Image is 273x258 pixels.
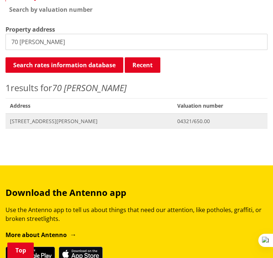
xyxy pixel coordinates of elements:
button: Search rates information database [6,57,123,73]
span: 04321/650.00 [177,118,263,125]
h3: Download the Antenno app [6,187,267,198]
em: 70 [PERSON_NAME] [52,82,127,94]
span: [STREET_ADDRESS][PERSON_NAME] [10,118,168,125]
button: Recent [125,57,160,73]
a: [STREET_ADDRESS][PERSON_NAME] 04321/650.00 [6,114,267,129]
a: Search by valuation number [6,5,267,14]
span: Valuation number [173,98,267,114]
span: Address [6,98,173,114]
label: Property address [6,25,55,34]
p: results for [6,81,267,94]
input: e.g. Duke Street NGARUAWAHIA [6,34,267,50]
p: Use the Antenno app to tell us about things that need our attention, like potholes, graffiti, or ... [6,205,267,223]
a: More about Antenno [6,231,76,239]
span: 1 [6,82,11,94]
a: Top [7,243,34,258]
